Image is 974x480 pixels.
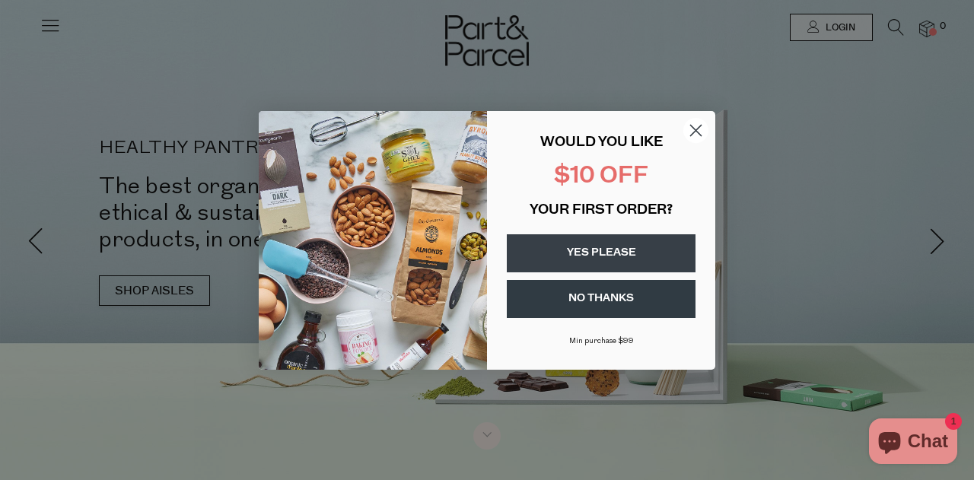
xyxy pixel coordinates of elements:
[554,165,648,189] span: $10 OFF
[864,418,962,468] inbox-online-store-chat: Shopify online store chat
[683,117,709,144] button: Close dialog
[259,111,487,370] img: 43fba0fb-7538-40bc-babb-ffb1a4d097bc.jpeg
[540,136,663,150] span: WOULD YOU LIKE
[507,234,695,272] button: YES PLEASE
[530,204,673,218] span: YOUR FIRST ORDER?
[507,280,695,318] button: NO THANKS
[569,337,634,345] span: Min purchase $99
